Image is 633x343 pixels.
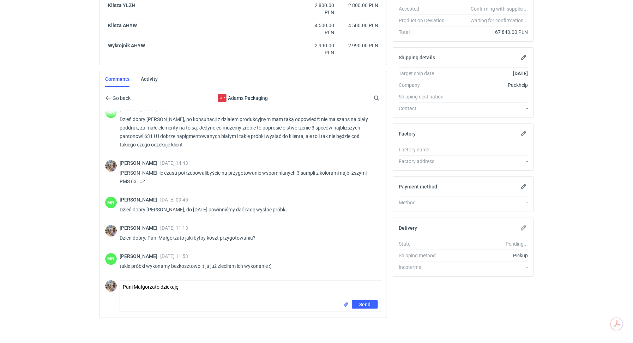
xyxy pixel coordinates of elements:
[519,53,528,62] button: Edit shipping details
[105,107,117,118] div: Małgorzata Nowotna
[470,17,528,24] em: Waiting for confirmation...
[105,94,131,102] button: Go back
[399,252,450,259] div: Shipping method
[160,160,188,166] span: [DATE] 14:43
[450,105,528,112] div: -
[450,252,528,259] div: Pickup
[399,240,450,247] div: State
[120,281,381,300] textarea: Pani Małgorzato dziekuję
[105,71,129,87] a: Comments
[399,5,450,12] div: Accepted
[160,253,188,259] span: [DATE] 11:53
[120,160,160,166] span: [PERSON_NAME]
[399,199,450,206] div: Method
[519,182,528,191] button: Edit payment method
[305,2,334,16] div: 2 800.00 PLN
[105,253,117,265] div: Małgorzata Nowotna
[450,158,528,165] div: -
[399,17,450,24] div: Production Deviation
[450,29,528,36] div: 67 840.00 PLN
[399,158,450,165] div: Factory address
[399,184,437,189] h2: Payment method
[105,225,117,237] img: Michał Palasek
[218,94,227,102] figcaption: AP
[218,94,227,102] div: Adams Packaging
[120,197,160,203] span: [PERSON_NAME]
[105,253,117,265] figcaption: MN
[105,197,117,209] figcaption: MN
[399,29,450,36] div: Total
[305,22,334,36] div: 4 500.00 PLN
[108,23,137,28] strong: Klisza AHYW
[120,225,160,231] span: [PERSON_NAME]
[340,22,378,29] div: 4 500.00 PLN
[519,130,528,138] button: Edit factory details
[108,2,135,8] strong: Klisza YLZH
[120,205,375,214] p: Dzień dobry [PERSON_NAME], do [DATE] powinniśmy dać radę wysłać próbki
[105,280,117,292] img: Michał Palasek
[120,253,160,259] span: [PERSON_NAME]
[399,70,450,77] div: Target ship date
[450,146,528,153] div: -
[450,82,528,89] div: Packhelp
[108,43,145,48] strong: Wykrojnik AHYW
[120,115,375,149] p: Dzień dobry [PERSON_NAME], po konsultacji z działem produkcyjnym mam taką odpowiedź: nie ma szans...
[105,160,117,172] img: Michał Palasek
[141,71,158,87] a: Activity
[359,302,370,307] span: Send
[399,225,417,231] h2: Delivery
[305,42,334,56] div: 2 990.00 PLN
[120,262,375,270] p: takie próbki wykonamy bezkosztowo :) ja już zleciłam ich wykonanie :)
[105,197,117,209] div: Małgorzata Nowotna
[111,96,131,101] span: Go back
[399,146,450,153] div: Factory name
[399,105,450,112] div: Contact
[160,225,188,231] span: [DATE] 11:13
[399,82,450,89] div: Company
[160,197,188,203] span: [DATE] 09:45
[450,264,528,271] div: -
[352,300,378,309] button: Send
[399,93,450,100] div: Shipping destination
[105,107,117,118] figcaption: MN
[399,131,416,137] h2: Factory
[506,241,528,247] em: Pending...
[120,169,375,186] p: [PERSON_NAME] ile czasu potrzebowalibyście na przygotowanie wspomnianych 3 sampli z kolorami najb...
[120,234,375,242] p: Dzień dobry. Pani Małgorzato jaki byłby koszt przygotowania?
[399,264,450,271] div: Incoterms
[340,2,378,9] div: 2 800.00 PLN
[372,94,395,102] input: Search
[450,199,528,206] div: -
[513,71,528,76] strong: [DATE]
[450,93,528,100] div: -
[471,6,528,12] em: Confirming with supplier...
[185,94,301,102] div: Adams Packaging
[399,55,435,60] h2: Shipping details
[340,42,378,49] div: 2 990.00 PLN
[519,224,528,232] button: Edit delivery details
